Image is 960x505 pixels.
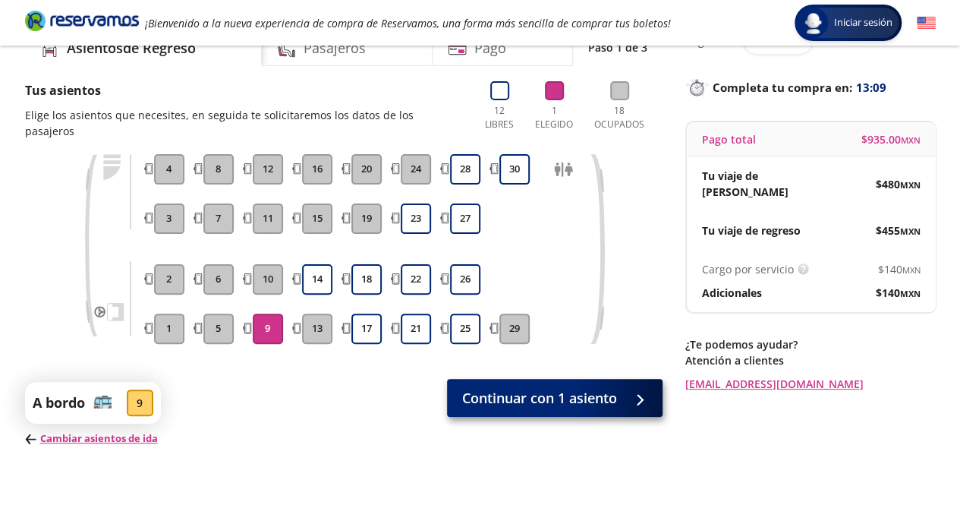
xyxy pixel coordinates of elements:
button: 13 [302,314,332,344]
span: Iniciar sesión [828,15,899,30]
p: 1 Elegido [531,104,577,131]
button: 23 [401,204,431,234]
button: 14 [302,264,332,295]
button: 22 [401,264,431,295]
p: 18 Ocupados [588,104,651,131]
button: 5 [203,314,234,344]
span: $ 935.00 [861,131,921,147]
button: 15 [302,204,332,234]
h4: Pago [474,38,506,58]
button: 12 [253,154,283,185]
a: Brand Logo [25,9,139,36]
button: 18 [351,264,382,295]
p: Completa tu compra en : [685,77,936,98]
button: 20 [351,154,382,185]
span: 13:09 [856,79,886,96]
span: $ 455 [876,223,921,238]
small: MXN [902,264,921,276]
p: A bordo [33,393,85,413]
button: 27 [450,204,480,234]
p: Pago total [702,131,756,147]
button: 25 [450,314,480,344]
p: Elige los asientos que necesites, en seguida te solicitaremos los datos de los pasajeros [25,107,464,139]
button: 3 [154,204,184,234]
i: Brand Logo [25,9,139,32]
button: 29 [499,314,530,344]
button: 30 [499,154,530,185]
p: 12 Libres [479,104,521,131]
p: Cargo por servicio [702,261,794,277]
button: 7 [203,204,234,234]
button: 1 [154,314,184,344]
button: 9 [253,314,283,344]
em: ¡Bienvenido a la nueva experiencia de compra de Reservamos, una forma más sencilla de comprar tus... [145,16,671,30]
button: 16 [302,154,332,185]
p: Atención a clientes [685,352,936,368]
h4: Asientos de Regreso [67,38,196,58]
button: 26 [450,264,480,295]
p: ¿Te podemos ayudar? [685,336,936,352]
span: $ 140 [876,285,921,301]
span: $ 140 [878,261,921,277]
button: 17 [351,314,382,344]
button: 19 [351,204,382,234]
p: Paso 1 de 3 [588,39,647,55]
button: 2 [154,264,184,295]
button: 10 [253,264,283,295]
button: 28 [450,154,480,185]
p: Tu viaje de [PERSON_NAME] [702,168,811,200]
button: Continuar con 1 asiento [447,379,663,417]
small: MXN [900,226,921,237]
p: Tu viaje de regreso [702,223,801,238]
a: [EMAIL_ADDRESS][DOMAIN_NAME] [685,376,936,392]
button: 6 [203,264,234,295]
button: 4 [154,154,184,185]
button: English [917,14,936,33]
button: 8 [203,154,234,185]
small: MXN [900,179,921,191]
span: Continuar con 1 asiento [462,388,617,409]
div: 9 [127,390,153,416]
button: 24 [401,154,431,185]
p: Adicionales [702,285,762,301]
p: Tus asientos [25,81,464,99]
p: Cambiar asientos de ida [25,431,161,447]
button: 21 [401,314,431,344]
span: $ 480 [876,176,921,192]
button: 11 [253,204,283,234]
h4: Pasajeros [304,38,366,58]
small: MXN [901,134,921,146]
small: MXN [900,288,921,299]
